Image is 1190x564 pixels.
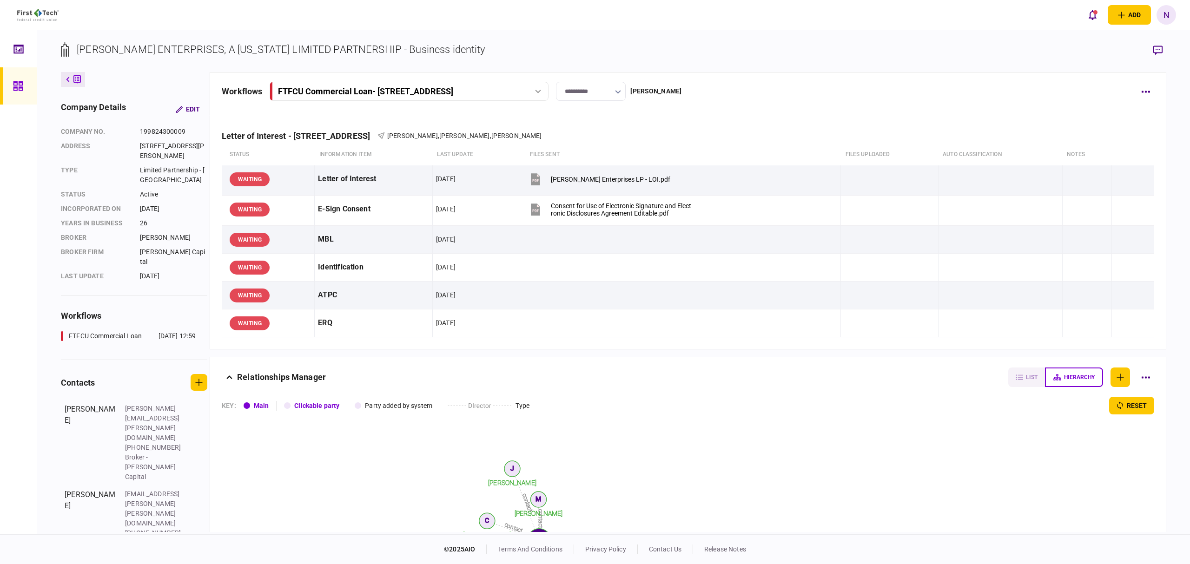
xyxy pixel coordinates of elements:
[294,401,339,411] div: Clickable party
[436,235,456,244] div: [DATE]
[230,233,270,247] div: WAITING
[61,101,126,118] div: company details
[521,492,534,512] text: contact
[222,144,315,165] th: status
[365,401,432,411] div: Party added by system
[168,101,207,118] button: Edit
[65,404,116,482] div: [PERSON_NAME]
[551,176,670,183] div: Dierke Enterprises LP - LOI.pdf
[77,42,485,57] div: [PERSON_NAME] ENTERPRISES, A [US_STATE] LIMITED PARTNERSHIP - Business identity
[65,489,116,557] div: [PERSON_NAME]
[140,204,207,214] div: [DATE]
[125,404,185,443] div: [PERSON_NAME][EMAIL_ADDRESS][PERSON_NAME][DOMAIN_NAME]
[436,204,456,214] div: [DATE]
[551,202,691,217] div: Consent for Use of Electronic Signature and Electronic Disclosures Agreement Editable.pdf
[270,82,549,101] button: FTFCU Commercial Loan- [STREET_ADDRESS]
[140,247,207,267] div: [PERSON_NAME] Capital
[230,172,270,186] div: WAITING
[318,257,429,278] div: Identification
[649,545,681,553] a: contact us
[491,132,542,139] span: [PERSON_NAME]
[1008,367,1045,387] button: list
[510,465,514,472] text: J
[498,545,562,553] a: terms and conditions
[125,528,185,538] div: [PHONE_NUMBER]
[516,401,530,411] div: Type
[125,443,185,453] div: [PHONE_NUMBER]
[525,144,841,165] th: files sent
[841,144,939,165] th: Files uploaded
[230,316,270,330] div: WAITING
[230,261,270,275] div: WAITING
[125,489,185,528] div: [EMAIL_ADDRESS][PERSON_NAME][PERSON_NAME][DOMAIN_NAME]
[1062,144,1111,165] th: notes
[1045,367,1103,387] button: hierarchy
[387,132,438,139] span: [PERSON_NAME]
[436,290,456,300] div: [DATE]
[237,367,326,387] div: Relationships Manager
[61,204,131,214] div: incorporated on
[536,495,542,503] text: M
[1109,397,1154,414] button: reset
[485,517,489,524] text: C
[61,271,131,281] div: last update
[318,199,429,220] div: E-Sign Consent
[61,127,131,137] div: company no.
[488,479,536,486] tspan: [PERSON_NAME]
[61,376,95,389] div: contacts
[222,131,377,141] div: Letter of Interest - [STREET_ADDRESS]
[318,285,429,306] div: ATPC
[61,190,131,199] div: status
[436,262,456,272] div: [DATE]
[222,85,262,98] div: workflows
[140,141,207,161] div: [STREET_ADDRESS][PERSON_NAME]
[515,510,563,517] tspan: [PERSON_NAME]
[230,289,270,302] div: WAITING
[529,199,691,220] button: Consent for Use of Electronic Signature and Electronic Disclosures Agreement Editable.pdf
[61,233,131,243] div: Broker
[1108,5,1151,25] button: open adding identity options
[1026,374,1038,380] span: list
[490,132,491,139] span: ,
[61,218,131,228] div: years in business
[140,190,207,199] div: Active
[230,203,270,216] div: WAITING
[504,521,524,534] text: contact
[1083,5,1102,25] button: open notifications list
[17,9,59,21] img: client company logo
[438,132,439,139] span: ,
[61,141,131,161] div: address
[439,132,490,139] span: [PERSON_NAME]
[436,174,456,184] div: [DATE]
[140,218,207,228] div: 26
[254,401,269,411] div: Main
[318,313,429,334] div: ERQ
[140,271,207,281] div: [DATE]
[140,165,207,185] div: Limited Partnership - [GEOGRAPHIC_DATA]
[61,165,131,185] div: Type
[159,331,196,341] div: [DATE] 12:59
[704,545,746,553] a: release notes
[1157,5,1176,25] button: N
[278,86,453,96] div: FTFCU Commercial Loan - [STREET_ADDRESS]
[61,247,131,267] div: broker firm
[537,509,544,528] text: contact
[1064,374,1095,380] span: hierarchy
[463,531,511,538] tspan: [PERSON_NAME]
[630,86,681,96] div: [PERSON_NAME]
[585,545,626,553] a: privacy policy
[222,401,236,411] div: KEY :
[444,544,487,554] div: © 2025 AIO
[61,331,196,341] a: FTFCU Commercial Loan[DATE] 12:59
[140,127,207,137] div: 199824300009
[938,144,1062,165] th: auto classification
[318,229,429,250] div: MBL
[125,453,185,482] div: Broker - [PERSON_NAME] Capital
[61,309,207,322] div: workflows
[436,318,456,328] div: [DATE]
[318,169,429,190] div: Letter of Interest
[432,144,525,165] th: last update
[315,144,433,165] th: Information item
[69,331,142,341] div: FTFCU Commercial Loan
